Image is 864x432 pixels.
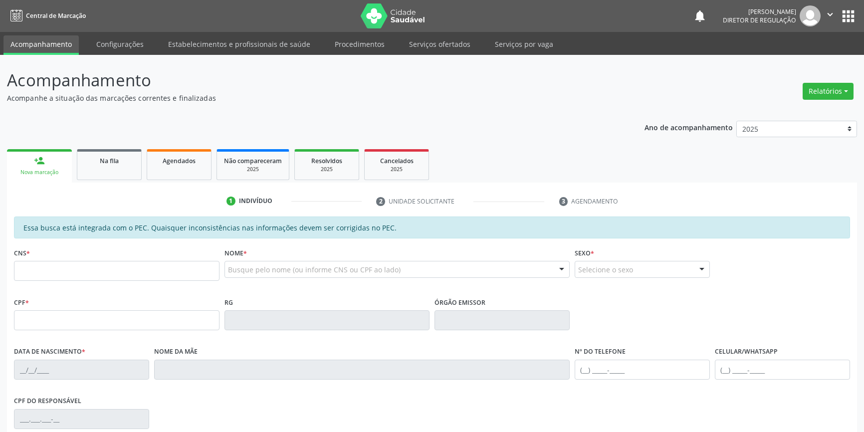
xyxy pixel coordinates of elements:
span: Na fila [100,157,119,165]
i:  [825,9,836,20]
input: (__) _____-_____ [715,360,850,380]
button:  [821,5,840,26]
input: ___.___.___-__ [14,409,149,429]
label: RG [224,295,233,310]
div: [PERSON_NAME] [723,7,796,16]
label: Nome [224,245,247,261]
a: Estabelecimentos e profissionais de saúde [161,35,317,53]
div: 2025 [372,166,422,173]
label: CPF [14,295,29,310]
img: img [800,5,821,26]
input: (__) _____-_____ [575,360,710,380]
a: Serviços ofertados [402,35,477,53]
span: Agendados [163,157,196,165]
div: Nova marcação [14,169,65,176]
div: 2025 [302,166,352,173]
a: Acompanhamento [3,35,79,55]
div: 2025 [224,166,282,173]
a: Procedimentos [328,35,392,53]
p: Acompanhe a situação das marcações correntes e finalizadas [7,93,602,103]
span: Busque pelo nome (ou informe CNS ou CPF ao lado) [228,264,401,275]
label: Nº do Telefone [575,344,626,360]
label: Data de nascimento [14,344,85,360]
input: __/__/____ [14,360,149,380]
div: Essa busca está integrada com o PEC. Quaisquer inconsistências nas informações devem ser corrigid... [14,216,850,238]
a: Configurações [89,35,151,53]
label: Celular/WhatsApp [715,344,778,360]
label: Nome da mãe [154,344,198,360]
a: Serviços por vaga [488,35,560,53]
label: CNS [14,245,30,261]
span: Resolvidos [311,157,342,165]
p: Ano de acompanhamento [645,121,733,133]
span: Central de Marcação [26,11,86,20]
label: CPF do responsável [14,394,81,409]
button: notifications [693,9,707,23]
button: apps [840,7,857,25]
div: person_add [34,155,45,166]
div: Indivíduo [239,197,272,206]
div: 1 [226,197,235,206]
label: Órgão emissor [434,295,485,310]
label: Sexo [575,245,594,261]
p: Acompanhamento [7,68,602,93]
span: Selecione o sexo [578,264,633,275]
span: Diretor de regulação [723,16,796,24]
span: Não compareceram [224,157,282,165]
span: Cancelados [380,157,414,165]
a: Central de Marcação [7,7,86,24]
button: Relatórios [803,83,854,100]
